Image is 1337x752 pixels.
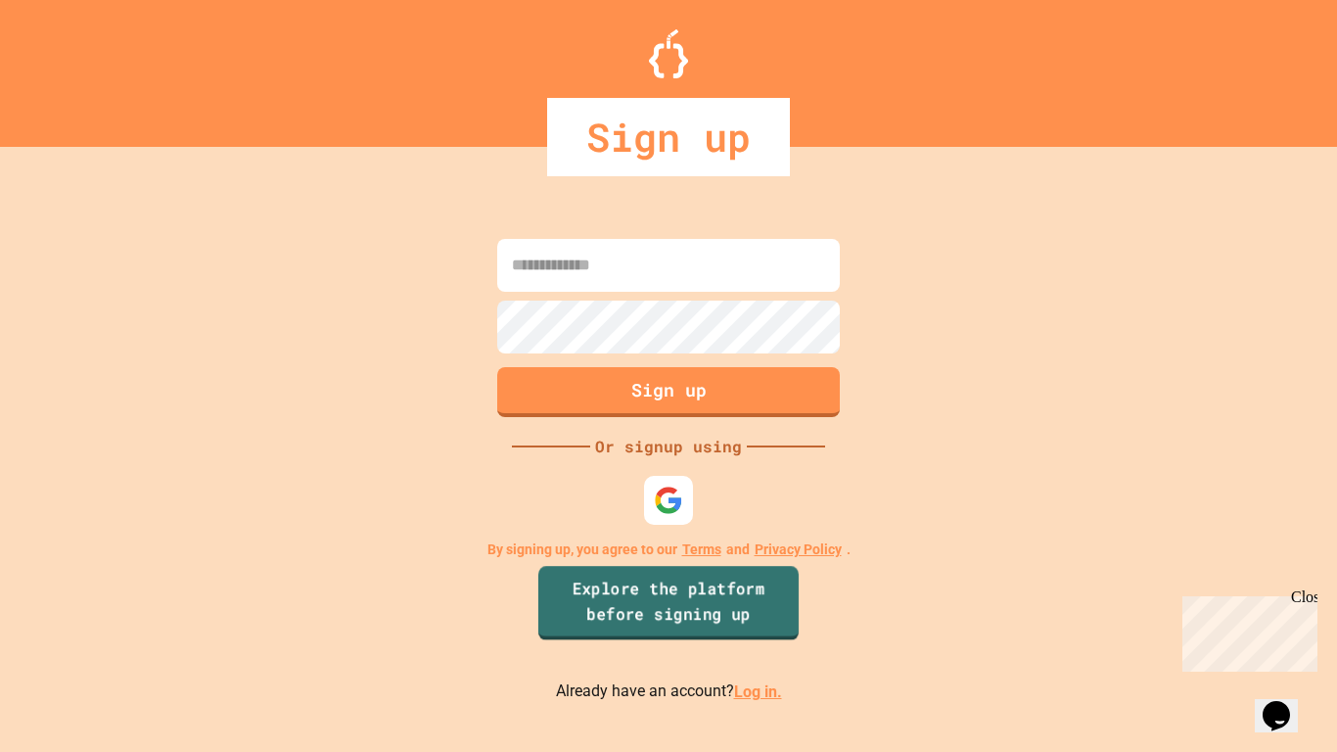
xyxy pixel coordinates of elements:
div: Or signup using [590,435,747,458]
img: Logo.svg [649,29,688,78]
p: By signing up, you agree to our and . [487,540,851,560]
a: Privacy Policy [755,540,842,560]
iframe: chat widget [1175,588,1317,672]
a: Terms [682,540,721,560]
a: Log in. [734,682,782,701]
div: Chat with us now!Close [8,8,135,124]
p: Already have an account? [556,680,782,704]
a: Explore the platform before signing up [538,566,799,640]
div: Sign up [547,98,790,176]
img: google-icon.svg [654,486,683,515]
button: Sign up [497,367,840,417]
iframe: chat widget [1255,674,1317,732]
